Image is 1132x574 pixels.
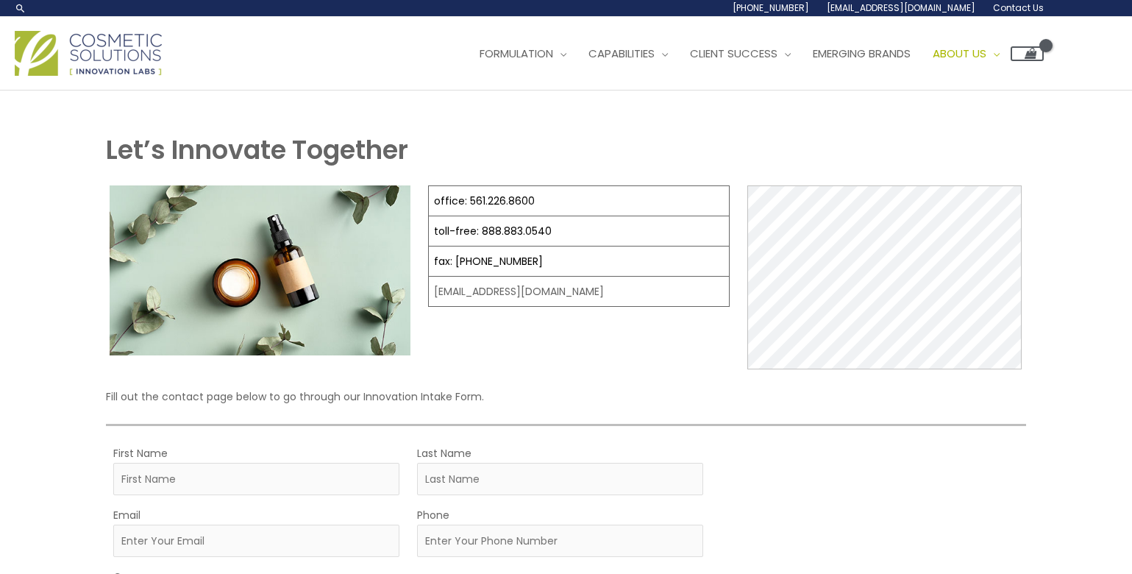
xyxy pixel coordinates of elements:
[434,194,535,208] a: office: 561.226.8600
[1011,46,1044,61] a: View Shopping Cart, empty
[417,525,703,557] input: Enter Your Phone Number
[106,387,1027,406] p: Fill out the contact page below to go through our Innovation Intake Form.
[15,31,162,76] img: Cosmetic Solutions Logo
[113,463,399,495] input: First Name
[429,277,730,307] td: [EMAIL_ADDRESS][DOMAIN_NAME]
[827,1,975,14] span: [EMAIL_ADDRESS][DOMAIN_NAME]
[110,185,411,355] img: Contact page image for private label skincare manufacturer Cosmetic solutions shows a skin care b...
[434,224,552,238] a: toll-free: 888.883.0540
[458,32,1044,76] nav: Site Navigation
[417,444,471,463] label: Last Name
[106,132,408,168] strong: Let’s Innovate Together
[733,1,809,14] span: [PHONE_NUMBER]
[469,32,577,76] a: Formulation
[113,506,140,525] label: Email
[922,32,1011,76] a: About Us
[113,525,399,557] input: Enter Your Email
[417,506,449,525] label: Phone
[802,32,922,76] a: Emerging Brands
[813,46,911,61] span: Emerging Brands
[417,463,703,495] input: Last Name
[577,32,679,76] a: Capabilities
[480,46,553,61] span: Formulation
[690,46,777,61] span: Client Success
[434,254,543,269] a: fax: [PHONE_NUMBER]
[679,32,802,76] a: Client Success
[113,444,168,463] label: First Name
[993,1,1044,14] span: Contact Us
[933,46,986,61] span: About Us
[15,2,26,14] a: Search icon link
[588,46,655,61] span: Capabilities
